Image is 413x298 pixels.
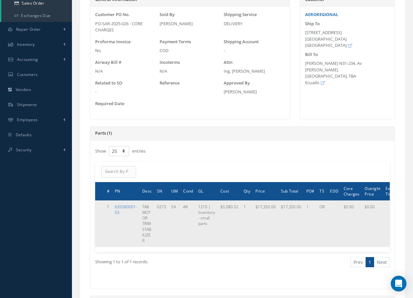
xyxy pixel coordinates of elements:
span: PN [115,188,120,194]
div: [PERSON_NAME] [160,21,221,27]
div: Open Intercom Messenger [391,276,406,291]
input: Search By PN [101,166,136,178]
div: PO-SAR-2025-026 - CORE CHARGES [95,21,156,33]
td: AR [181,200,196,247]
label: Bill To [305,51,318,58]
label: Required Date [95,101,124,107]
div: Showing 1 to 1 of 1 records [90,257,243,272]
div: N/A [95,68,156,75]
span: Price [255,188,265,194]
td: OR [317,200,327,247]
div: DELIVERY [224,21,285,27]
label: Related to SO [95,80,122,86]
span: Vendors [16,87,31,92]
span: $17,350.00 [255,204,276,210]
span: Defaults [16,132,32,138]
span: UM [171,188,178,194]
span: PO# [306,188,315,194]
span: GL [198,188,203,194]
span: Employees [17,117,38,122]
a: 1 [366,257,374,267]
span: Accounting [17,57,38,62]
span: $0.00 [344,204,354,210]
label: Proforma Invoice [95,39,130,45]
span: Repair Order [16,27,41,32]
div: Ing. [PERSON_NAME] [224,68,285,75]
span: Shipments [17,102,37,107]
div: [PERSON_NAME] [224,89,285,95]
td: EA [169,200,181,247]
h5: Parts (1) [95,131,390,136]
span: $17,350.00 [281,204,301,210]
label: Airway Bill # [95,59,121,66]
label: Show [95,145,106,155]
td: TAB MOTOR TRIM STABILIZER [140,200,154,247]
a: 6355B0001-03 [115,204,137,215]
div: - [224,47,285,54]
a: AEROREGIONAL [305,11,338,17]
span: $0.00 [365,204,375,210]
span: SN [157,188,162,194]
label: Customer PO No. [95,11,130,18]
span: $5,080.52 [220,204,238,210]
span: Security [16,147,31,153]
label: Reference [160,80,180,86]
span: Exchange Time [386,185,404,197]
span: Sub Total [281,188,299,194]
div: [STREET_ADDRESS] [GEOGRAPHIC_DATA] [GEOGRAPHIC_DATA] [305,29,390,49]
label: Attn [224,59,232,66]
span: Customers [17,72,38,77]
span: Cond [183,188,193,194]
label: entries [132,145,146,155]
div: No [95,47,156,54]
span: 1210 | Inventory - small parts [198,204,215,226]
span: 1 [244,204,246,210]
span: Core Charges [344,185,359,197]
label: Sold By [160,11,175,18]
td: 1 [104,200,112,247]
div: N/A [160,68,221,75]
span: Outright Price [365,185,380,197]
span: EDD [330,188,338,194]
span: Inventory [17,42,35,47]
div: COD [160,47,221,54]
span: Cost [220,188,229,194]
a: Exchanges Due [1,9,72,22]
td: 0273 [154,200,169,247]
a: 1 [306,204,309,210]
label: Shipping Service [224,11,257,18]
span: Qty [244,188,250,194]
span: TS [319,188,324,194]
label: Incoterms [160,59,180,66]
label: Ship To [305,21,320,27]
span: - [95,89,96,95]
label: Approved By [224,80,250,86]
label: Payment Terms [160,39,191,45]
span: Desc [142,188,152,194]
span: # [107,188,110,194]
label: Shipping Account [224,39,259,45]
div: [PERSON_NAME] N31-234. Av [PERSON_NAME] [GEOGRAPHIC_DATA], TBA Ecuado [305,60,390,86]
